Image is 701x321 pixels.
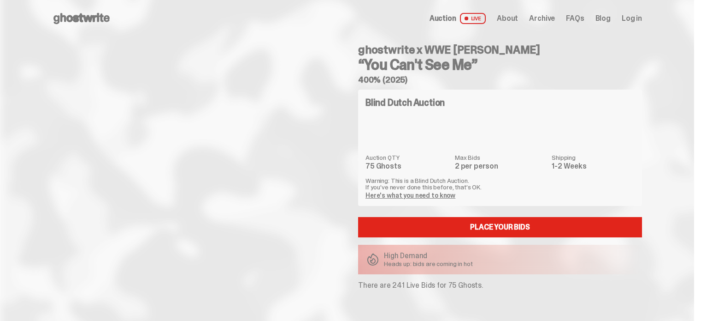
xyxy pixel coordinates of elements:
[358,44,642,55] h4: ghostwrite x WWE [PERSON_NAME]
[365,154,449,161] dt: Auction QTY
[358,57,642,72] h3: “You Can't See Me”
[365,191,455,200] a: Here's what you need to know
[529,15,555,22] a: Archive
[552,163,635,170] dd: 1-2 Weeks
[365,177,635,190] p: Warning: This is a Blind Dutch Auction. If you’ve never done this before, that’s OK.
[430,13,486,24] a: Auction LIVE
[622,15,642,22] a: Log in
[358,217,642,237] a: Place your Bids
[455,163,546,170] dd: 2 per person
[384,252,473,260] p: High Demand
[460,13,486,24] span: LIVE
[365,98,445,107] h4: Blind Dutch Auction
[365,163,449,170] dd: 75 Ghosts
[455,154,546,161] dt: Max Bids
[497,15,518,22] a: About
[358,282,642,289] p: There are 241 Live Bids for 75 Ghosts.
[552,154,635,161] dt: Shipping
[384,260,473,267] p: Heads up: bids are coming in hot
[595,15,611,22] a: Blog
[566,15,584,22] a: FAQs
[430,15,456,22] span: Auction
[358,76,642,84] h5: 400% (2025)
